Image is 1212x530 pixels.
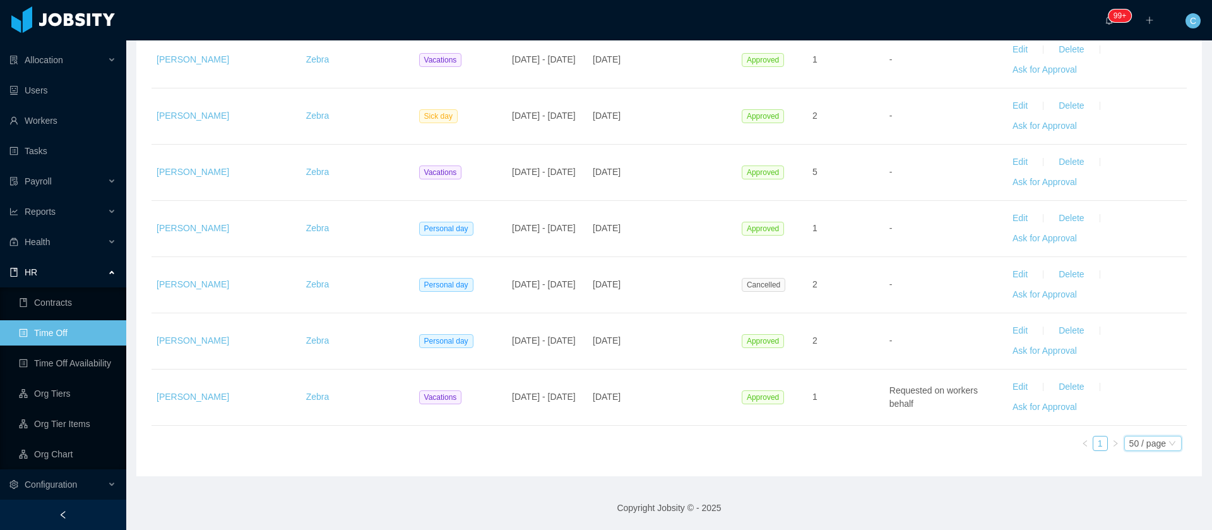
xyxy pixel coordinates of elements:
button: Delete [1049,208,1094,229]
li: Next Page [1108,436,1123,451]
button: Delete [1049,377,1094,397]
span: [DATE] - [DATE] [512,335,576,346]
button: Delete [1049,265,1094,285]
button: Delete [1049,96,1094,116]
button: Ask for Approval [1002,341,1087,361]
button: Edit [1002,265,1038,285]
span: Requested on workers behalf [889,385,978,409]
span: [DATE] - [DATE] [512,54,576,64]
i: icon: bell [1105,16,1114,25]
span: [DATE] [593,392,621,402]
span: - [889,54,893,64]
span: Approved [742,222,784,236]
span: 5 [812,167,817,177]
span: Personal day [419,278,473,292]
button: Ask for Approval [1002,116,1087,136]
li: 1 [1093,436,1108,451]
a: Zebra [306,279,330,289]
span: C [1190,13,1196,28]
button: Delete [1049,152,1094,172]
a: icon: robotUsers [9,78,116,103]
div: 50 / page [1129,437,1166,450]
span: Reports [25,207,56,217]
button: Ask for Approval [1002,60,1087,80]
button: Ask for Approval [1002,172,1087,193]
span: - [889,335,893,346]
button: Edit [1002,40,1038,60]
button: Delete [1049,40,1094,60]
a: [PERSON_NAME] [157,111,229,121]
button: Ask for Approval [1002,229,1087,249]
i: icon: right [1112,440,1119,447]
span: Health [25,237,50,247]
span: Sick day [419,109,458,123]
span: Approved [742,53,784,67]
i: icon: solution [9,56,18,64]
a: Zebra [306,111,330,121]
i: icon: book [9,268,18,277]
button: Edit [1002,321,1038,341]
span: Personal day [419,334,473,348]
span: [DATE] [593,111,621,121]
a: icon: apartmentOrg Chart [19,442,116,467]
span: Approved [742,166,784,179]
span: [DATE] [593,167,621,177]
span: [DATE] [593,279,621,289]
a: Zebra [306,392,330,402]
span: Vacations [419,166,462,179]
button: Edit [1002,208,1038,229]
span: Allocation [25,55,63,65]
button: Delete [1049,321,1094,341]
span: Payroll [25,176,52,186]
button: Edit [1002,96,1038,116]
span: Approved [742,334,784,348]
span: Cancelled [742,278,785,292]
a: Zebra [306,223,330,233]
span: 2 [812,111,817,121]
sup: 211 [1108,9,1131,22]
a: icon: profileTime Off [19,320,116,346]
span: [DATE] - [DATE] [512,223,576,233]
span: Approved [742,109,784,123]
span: [DATE] [593,54,621,64]
a: icon: apartmentOrg Tiers [19,381,116,406]
a: [PERSON_NAME] [157,335,229,346]
span: 1 [812,54,817,64]
span: - [889,111,893,121]
span: 1 [812,223,817,233]
i: icon: file-protect [9,177,18,186]
button: Ask for Approval [1002,397,1087,418]
span: 1 [812,392,817,402]
button: Edit [1002,377,1038,397]
li: Previous Page [1078,436,1093,451]
span: [DATE] [593,223,621,233]
a: icon: bookContracts [19,290,116,315]
span: - [889,167,893,177]
a: icon: profileTime Off Availability [19,351,116,376]
a: icon: profileTasks [9,138,116,164]
span: HR [25,267,37,277]
span: - [889,279,893,289]
span: [DATE] - [DATE] [512,111,576,121]
a: [PERSON_NAME] [157,167,229,177]
span: Approved [742,390,784,404]
a: Zebra [306,167,330,177]
i: icon: left [1081,440,1089,447]
span: [DATE] - [DATE] [512,392,576,402]
a: 1 [1093,437,1107,450]
span: Personal day [419,222,473,236]
a: icon: userWorkers [9,108,116,133]
span: - [889,223,893,233]
a: Zebra [306,54,330,64]
footer: Copyright Jobsity © - 2025 [126,486,1212,530]
span: Configuration [25,479,77,490]
i: icon: down [1168,440,1176,449]
a: [PERSON_NAME] [157,54,229,64]
span: 2 [812,335,817,346]
button: Edit [1002,152,1038,172]
span: Vacations [419,390,462,404]
a: [PERSON_NAME] [157,392,229,402]
span: [DATE] - [DATE] [512,167,576,177]
button: Ask for Approval [1002,285,1087,305]
span: 2 [812,279,817,289]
